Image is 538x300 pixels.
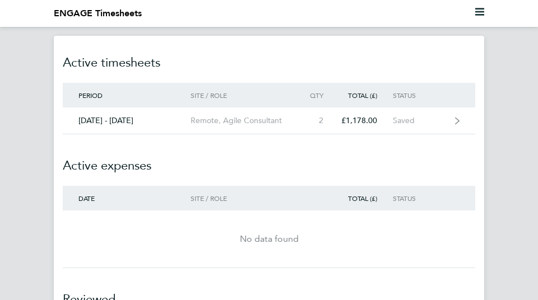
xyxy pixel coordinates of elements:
li: ENGAGE Timesheets [54,7,142,20]
h2: Active expenses [63,134,475,186]
a: [DATE] - [DATE]Remote, Agile Consultant2£1,178.00Saved [63,107,475,134]
div: Status [393,91,451,99]
div: Qty [298,91,340,99]
div: 2 [298,116,340,125]
div: Date [63,194,191,202]
div: Site / Role [191,91,298,99]
div: Saved [393,116,451,125]
div: Status [393,194,451,202]
div: Total (£) [339,194,393,202]
span: Period [78,91,103,100]
div: [DATE] - [DATE] [63,116,191,125]
div: No data found [63,232,475,246]
div: Total (£) [339,91,393,99]
div: Remote, Agile Consultant [191,116,298,125]
h2: Active timesheets [63,54,475,83]
div: £1,178.00 [339,116,393,125]
div: Site / Role [191,194,298,202]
